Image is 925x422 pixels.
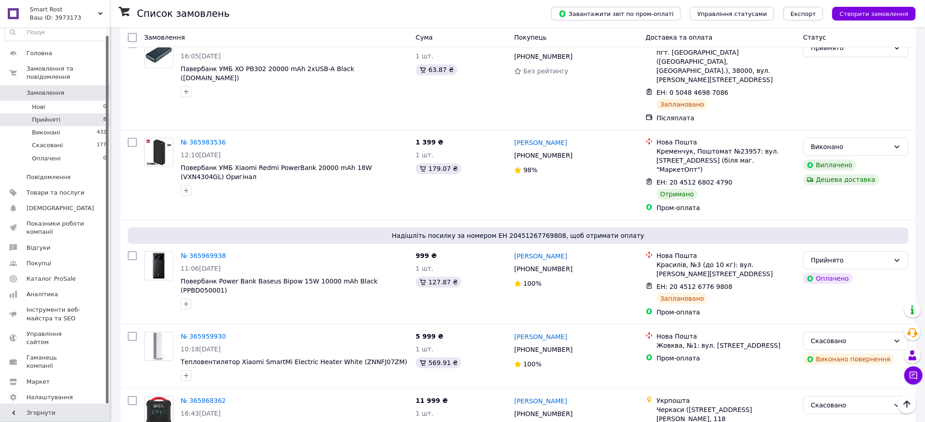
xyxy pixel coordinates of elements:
[97,129,106,137] span: 432
[26,393,73,401] span: Налаштування
[416,252,437,259] span: 999 ₴
[32,116,60,124] span: Прийняті
[523,280,542,287] span: 100%
[26,275,76,283] span: Каталог ProSale
[97,141,106,149] span: 177
[181,345,221,353] span: 10:18[DATE]
[551,7,681,21] button: Завантажити звіт по пром-оплаті
[657,48,796,84] div: пгт. [GEOGRAPHIC_DATA] ([GEOGRAPHIC_DATA], [GEOGRAPHIC_DATA].), 38000, вул. [PERSON_NAME][STREET_...
[181,252,226,259] a: № 365969938
[416,410,434,417] span: 1 шт.
[823,10,916,17] a: Створити замовлення
[26,49,52,57] span: Головна
[803,160,856,170] div: Виплачено
[26,204,94,212] span: [DEMOGRAPHIC_DATA]
[657,308,796,317] div: Пром-оплата
[416,151,434,159] span: 1 шт.
[791,10,816,17] span: Експорт
[898,395,917,414] button: Наверх
[26,259,51,268] span: Покупці
[416,139,444,146] span: 1 399 ₴
[416,345,434,353] span: 1 шт.
[103,154,106,163] span: 0
[144,39,173,68] a: Фото товару
[416,277,461,288] div: 127.87 ₴
[181,397,226,404] a: № 365868362
[523,67,569,75] span: Без рейтингу
[26,290,58,298] span: Аналітика
[144,138,173,167] a: Фото товару
[416,265,434,272] span: 1 шт.
[514,396,567,406] a: [PERSON_NAME]
[514,410,573,417] span: [PHONE_NUMBER]
[523,360,542,368] span: 100%
[26,65,110,81] span: Замовлення та повідомлення
[181,358,408,365] a: Тепловентилятор Xiaomi SmartMi Electric Heater White (ZNNFJ07ZM)
[811,400,890,410] div: Скасовано
[416,64,457,75] div: 63.87 ₴
[32,103,45,111] span: Нові
[657,332,796,341] div: Нова Пошта
[697,10,767,17] span: Управління статусами
[26,354,84,370] span: Гаманець компанії
[657,89,729,96] span: ЕН: 0 5048 4698 7086
[30,14,110,22] div: Ваш ID: 3973173
[811,336,890,346] div: Скасовано
[26,189,84,197] span: Товари та послуги
[181,164,372,180] span: Повербанк УМБ Xiaomi Redmi PowerBank 20000 mAh 18W (VXN4304GL) Оригінал
[416,357,461,368] div: 569.91 ₴
[181,65,354,82] span: Павербанк УМБ XO PB302 20000 mAh 2xUSB-A Black ([DOMAIN_NAME])
[152,332,166,360] img: Фото товару
[657,179,733,186] span: ЕН: 20 4512 6802 4790
[840,10,909,17] span: Створити замовлення
[690,7,774,21] button: Управління статусами
[657,147,796,174] div: Кременчук, Поштомат №23957: вул. [STREET_ADDRESS] (біля маг. "МаркетОпт")
[145,39,173,67] img: Фото товару
[803,34,826,41] span: Статус
[26,330,84,346] span: Управління сайтом
[904,366,923,385] button: Чат з покупцем
[26,306,84,322] span: Інструменти веб-майстра та SEO
[803,174,879,185] div: Дешева доставка
[145,138,172,166] img: Фото товару
[657,354,796,363] div: Пром-оплата
[181,278,378,294] a: Повербанк Power Bank Baseus Bipow 15W 10000 mAh Black (PPBD050001)
[416,34,433,41] span: Cума
[657,99,708,110] div: Заплановано
[103,116,106,124] span: 8
[657,189,698,200] div: Отримано
[803,273,852,284] div: Оплачено
[657,203,796,212] div: Пром-оплата
[657,283,733,290] span: ЕН: 20 4512 6776 9808
[514,53,573,60] span: [PHONE_NUMBER]
[514,34,547,41] span: Покупець
[811,255,890,265] div: Прийнято
[514,346,573,353] span: [PHONE_NUMBER]
[657,260,796,278] div: Красилів, №3 (до 10 кг): вул. [PERSON_NAME][STREET_ADDRESS]
[144,34,185,41] span: Замовлення
[144,332,173,361] a: Фото товару
[181,410,221,417] span: 16:43[DATE]
[657,138,796,147] div: Нова Пошта
[784,7,824,21] button: Експорт
[646,34,713,41] span: Доставка та оплата
[657,113,796,123] div: Післяплата
[416,397,448,404] span: 11 999 ₴
[514,265,573,273] span: [PHONE_NUMBER]
[181,139,226,146] a: № 365983536
[131,231,905,240] span: Надішліть посилку за номером ЕН 20451267769808, щоб отримати оплату
[137,8,230,19] h1: Список замовлень
[103,103,106,111] span: 0
[416,52,434,60] span: 1 шт.
[26,378,50,386] span: Маркет
[657,251,796,260] div: Нова Пошта
[32,141,63,149] span: Скасовані
[26,220,84,236] span: Показники роботи компанії
[145,252,173,280] img: Фото товару
[803,354,894,365] div: Виконано повернення
[5,24,107,41] input: Пошук
[811,43,890,53] div: Прийнято
[181,333,226,340] a: № 365959930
